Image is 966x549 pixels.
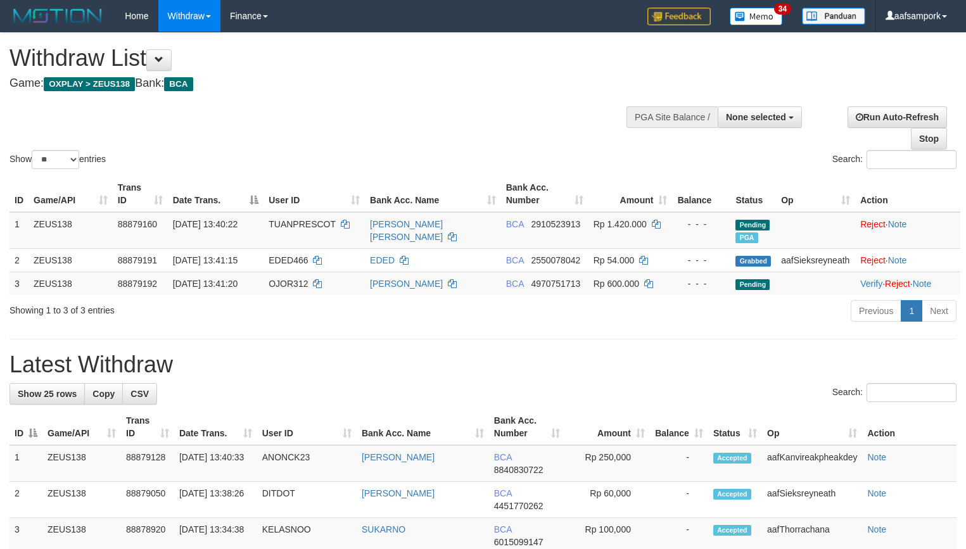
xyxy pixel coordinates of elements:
label: Search: [832,150,956,169]
a: 1 [901,300,922,322]
td: - [650,482,708,518]
td: ZEUS138 [29,212,113,249]
span: Copy 6015099147 to clipboard [494,537,543,547]
span: Accepted [713,525,751,536]
span: Copy [92,389,115,399]
th: ID [10,176,29,212]
span: TUANPRESCOT [269,219,336,229]
th: Game/API: activate to sort column ascending [29,176,113,212]
td: - [650,445,708,482]
img: panduan.png [802,8,865,25]
td: [DATE] 13:38:26 [174,482,257,518]
th: Trans ID: activate to sort column ascending [113,176,168,212]
th: Trans ID: activate to sort column ascending [121,409,174,445]
td: 88879050 [121,482,174,518]
span: Rp 1.420.000 [594,219,647,229]
span: 88879191 [118,255,157,265]
th: Date Trans.: activate to sort column descending [168,176,264,212]
td: aafKanvireakpheakdey [762,445,862,482]
div: PGA Site Balance / [626,106,718,128]
a: Next [922,300,956,322]
td: ZEUS138 [29,248,113,272]
td: ZEUS138 [42,482,121,518]
th: User ID: activate to sort column ascending [264,176,365,212]
span: BCA [494,488,512,498]
a: [PERSON_NAME] [PERSON_NAME] [370,219,443,242]
span: Copy 4970751713 to clipboard [531,279,580,289]
a: Copy [84,383,123,405]
span: BCA [506,279,524,289]
a: Note [888,255,907,265]
span: Pending [735,220,770,230]
img: MOTION_logo.png [10,6,106,25]
th: Date Trans.: activate to sort column ascending [174,409,257,445]
a: Note [867,488,886,498]
select: Showentries [32,150,79,169]
th: Status [730,176,776,212]
td: Rp 250,000 [565,445,650,482]
a: Stop [911,128,947,149]
span: OXPLAY > ZEUS138 [44,77,135,91]
th: Bank Acc. Number: activate to sort column ascending [489,409,565,445]
span: BCA [494,524,512,534]
th: Op: activate to sort column ascending [762,409,862,445]
button: None selected [718,106,802,128]
span: [DATE] 13:41:20 [173,279,238,289]
span: Rp 54.000 [594,255,635,265]
th: Game/API: activate to sort column ascending [42,409,121,445]
td: 1 [10,212,29,249]
span: Copy 4451770262 to clipboard [494,501,543,511]
label: Show entries [10,150,106,169]
input: Search: [867,383,956,402]
span: Pending [735,279,770,290]
td: ANONCK23 [257,445,357,482]
td: 2 [10,482,42,518]
h1: Withdraw List [10,46,632,71]
input: Search: [867,150,956,169]
span: Marked by aafnoeunsreypich [735,232,758,243]
td: Rp 60,000 [565,482,650,518]
span: BCA [164,77,193,91]
a: Verify [860,279,882,289]
img: Button%20Memo.svg [730,8,783,25]
a: Reject [860,219,886,229]
span: Accepted [713,489,751,500]
td: ZEUS138 [42,445,121,482]
th: Action [855,176,960,212]
th: Bank Acc. Name: activate to sort column ascending [357,409,489,445]
th: ID: activate to sort column descending [10,409,42,445]
td: 2 [10,248,29,272]
td: DITDOT [257,482,357,518]
span: 88879160 [118,219,157,229]
th: Amount: activate to sort column ascending [565,409,650,445]
td: 88879128 [121,445,174,482]
span: OJOR312 [269,279,308,289]
div: Showing 1 to 3 of 3 entries [10,299,393,317]
th: Op: activate to sort column ascending [776,176,855,212]
td: · [855,212,960,249]
span: Copy 2910523913 to clipboard [531,219,580,229]
h4: Game: Bank: [10,77,632,90]
td: ZEUS138 [29,272,113,295]
span: Grabbed [735,256,771,267]
a: Show 25 rows [10,383,85,405]
span: CSV [130,389,149,399]
h1: Latest Withdraw [10,352,956,377]
div: - - - [677,277,725,290]
a: CSV [122,383,157,405]
th: Action [862,409,956,445]
a: [PERSON_NAME] [362,488,435,498]
a: Note [867,452,886,462]
th: Balance [672,176,730,212]
span: BCA [494,452,512,462]
span: 88879192 [118,279,157,289]
a: Reject [885,279,910,289]
td: · [855,248,960,272]
img: Feedback.jpg [647,8,711,25]
td: aafSieksreyneath [776,248,855,272]
td: 3 [10,272,29,295]
span: Copy 8840830722 to clipboard [494,465,543,475]
span: BCA [506,255,524,265]
th: Balance: activate to sort column ascending [650,409,708,445]
a: Run Auto-Refresh [848,106,947,128]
